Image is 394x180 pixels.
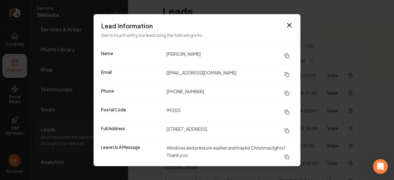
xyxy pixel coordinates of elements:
dt: Email [101,69,162,80]
dd: [PHONE_NUMBER] [167,88,293,99]
p: Get in touch with your lead using the following info. [101,31,293,39]
dd: 99205 [167,106,293,118]
dt: Full Address [101,125,162,136]
dt: Postal Code [101,106,162,118]
dd: [EMAIL_ADDRESS][DOMAIN_NAME] [167,69,293,80]
dd: [PERSON_NAME] [167,50,293,61]
dt: Name [101,50,162,61]
h3: Lead Information [101,22,293,30]
dt: Leave Us A Message [101,144,162,162]
dt: Phone [101,88,162,99]
dd: Windows and pressure washer and maybe Christmas lights? Thank you [167,144,293,162]
dd: [STREET_ADDRESS] [167,125,293,136]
